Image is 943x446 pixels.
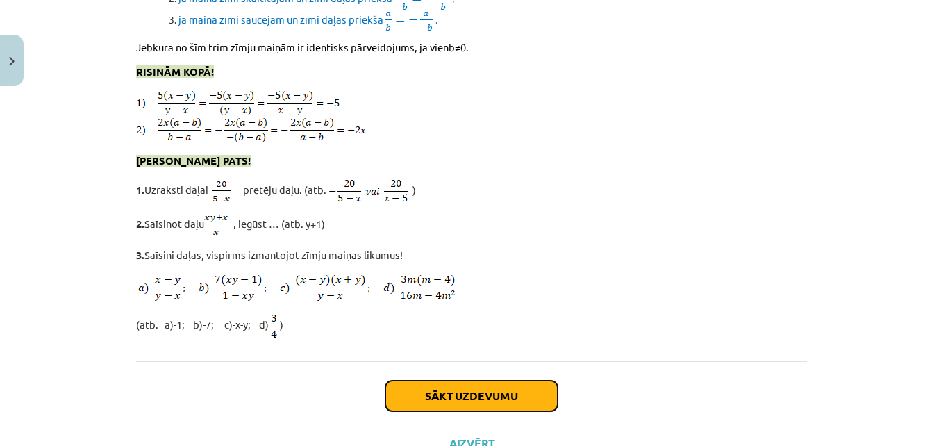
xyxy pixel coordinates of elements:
[455,40,460,53] span: ≠
[136,90,340,117] img: k4ApaHg9goajO+KVozuvjJUmRjpRA1EDffqXRC1FDUQNYGngP7mF78Zsniz0AAAAAElFTkSuQmCC
[412,183,416,196] span: )
[280,317,283,331] span: )
[144,248,403,261] span: Saīsini daļas, vispirms izmantojot zīmju maiņas likumus!
[136,154,251,167] span: [PERSON_NAME] PATS!
[460,40,466,53] span: 0
[144,183,208,196] span: Uzraksti daļai
[136,117,366,144] img: hF7x4KDoSUBL4B0MSBAXC6+HIAAAAAElFTkSuQmCC
[136,317,269,331] span: (atb. a)-1; b)-7; c)-x-y; d)
[271,313,277,340] img: fY0QfhbQROy68H5wAAAABJRU5ErkJggg==
[212,179,231,204] img: WtSWHPxqe5U9dCT920H2ttWB8FWSytRUTc1Xdur37gtIztIS7QbOSOdzatAWlPG6g04QAwSnLgvgZEcpMLqk30xSCBwp+cG5x...
[144,217,204,230] span: Saīsinot daļu
[435,13,438,26] span: .
[136,65,214,79] span: RISINĀM KOPĀ!
[136,40,469,53] span: Jebkura no šīm trim zīmju maiņām ir identisks pārveidojums, ja vien .
[9,57,15,66] img: icon-close-lesson-0947bae3869378f0d4975bcd49f059093ad1ed9edebbc8119c70593378902aed.svg
[178,13,383,26] span: ja maina zīmi saucējam un zīmi daļas priekšā
[233,217,325,230] span: , iegūst … (atb. y+1)
[385,381,558,411] button: Sākt uzdevumu
[138,273,456,303] img: sMjmbSXTKroAAAAASUVORK5CYII=
[204,213,228,237] img: CtZbVc2C21rHI1p9AS2cCNUSQrPlcH1RMvJzNEnJTZuti5O72Eb7CwTb3k3IBbSFEUxqI21TfjAnlOY8LvEyo4dWyarJ1qsp5...
[136,248,144,262] span: 3.
[243,183,326,196] span: pretēju daļu. (atb.
[385,10,433,33] img: XXO0ZmMM1ae3I9Veyycy4o1SvtOWm2Wey5jy2mtb6XkRmHBnckVntftxoS3fFUoqnBgA5AcnMgjHTEpU5mKJlO1Mq3YTzPvoM...
[449,40,455,53] span: b
[136,217,144,231] span: 2.
[328,179,408,204] img: AJqhbypPR3uUQAAAABJRU5ErkJggg==
[136,183,144,197] span: 1.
